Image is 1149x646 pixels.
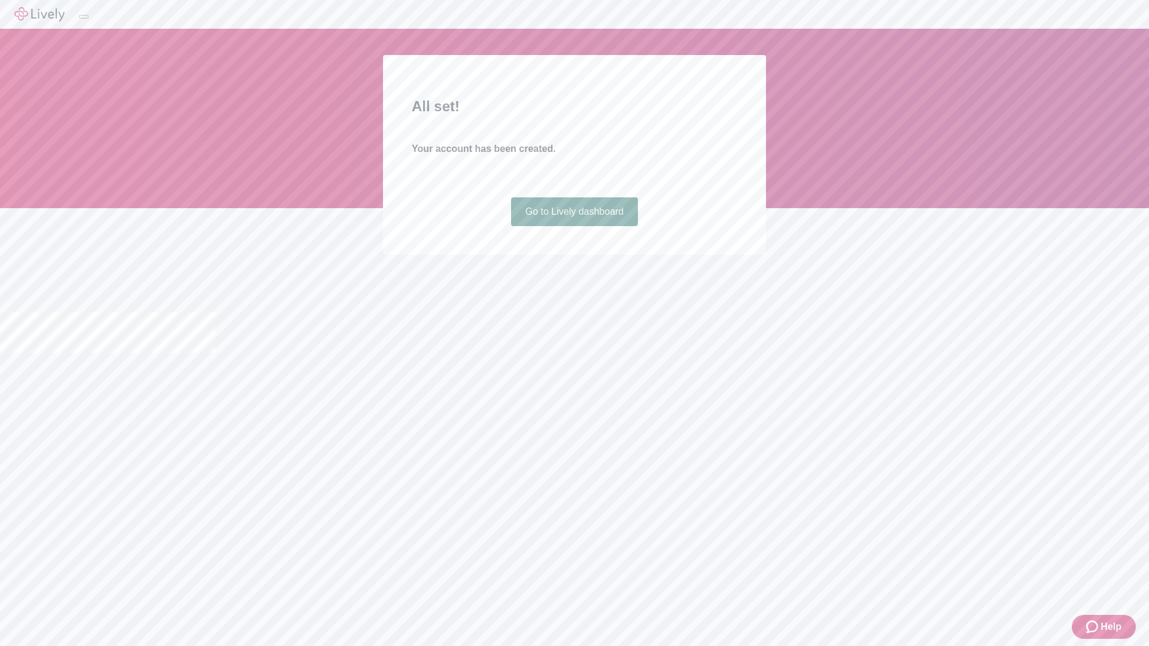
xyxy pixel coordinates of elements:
[412,142,737,156] h4: Your account has been created.
[511,197,639,226] a: Go to Lively dashboard
[14,7,65,22] img: Lively
[1072,615,1136,639] button: Zendesk support iconHelp
[1101,620,1121,634] span: Help
[79,15,89,19] button: Log out
[1086,620,1101,634] svg: Zendesk support icon
[412,96,737,117] h2: All set!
